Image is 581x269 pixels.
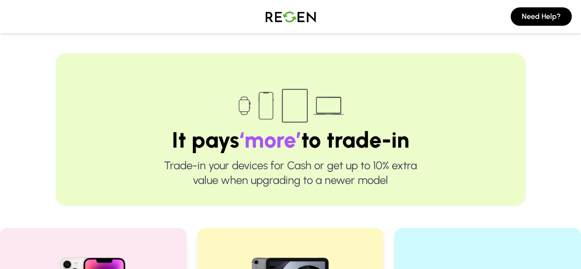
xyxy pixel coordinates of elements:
button: Need Help? [511,7,572,26]
h1: It pays to trade-in [85,129,496,151]
img: Trade-in devices [233,83,348,129]
span: ‘more’ [239,126,301,153]
p: Trade-in your devices for Cash or get up to 10% extra value when upgrading to a newer model [85,158,496,188]
img: Logo [259,4,323,29]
